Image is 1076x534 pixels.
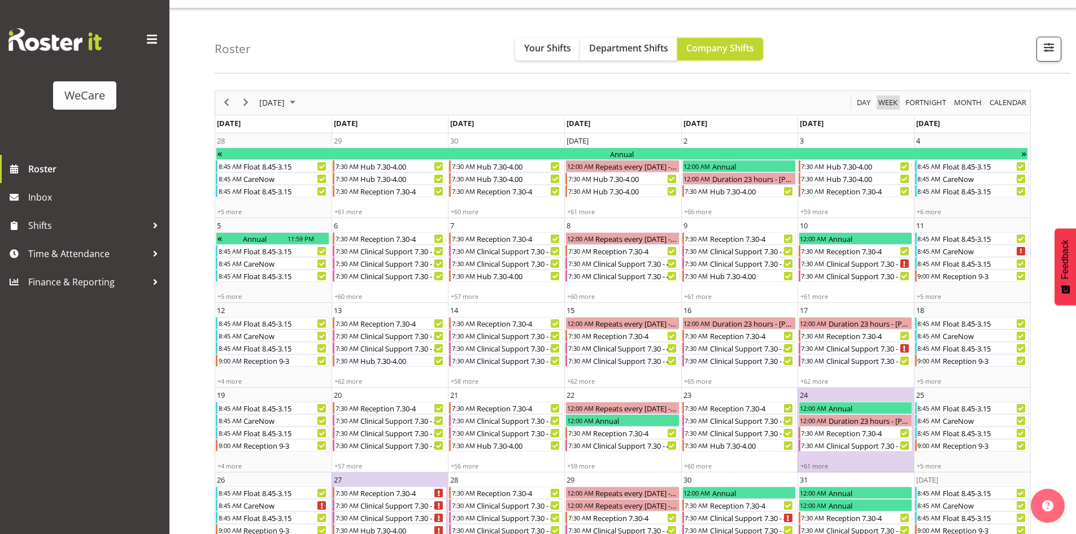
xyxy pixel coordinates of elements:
[942,185,1028,197] div: Float 8.45-3.15
[682,270,796,282] div: Hub 7.30-4.00 Begin From Thursday, October 9, 2025 at 7:30:00 AM GMT+13:00 Ends At Thursday, Octo...
[238,95,254,110] button: Next
[565,354,679,367] div: Clinical Support 7.30 - 4 Begin From Wednesday, October 15, 2025 at 7:30:00 AM GMT+13:00 Ends At ...
[449,245,563,257] div: Clinical Support 7.30 - 4 Begin From Tuesday, October 7, 2025 at 7:30:00 AM GMT+13:00 Ends At Tue...
[594,160,678,172] div: Repeats every [DATE] - [PERSON_NAME]
[799,354,912,367] div: Clinical Support 7.30 - 4 Begin From Friday, October 17, 2025 at 7:30:00 AM GMT+13:00 Ends At Fri...
[684,270,709,281] div: 7:30 AM
[334,233,359,244] div: 7:30 AM
[683,173,711,184] div: 12:00 AM
[567,330,592,341] div: 7:30 AM
[681,303,798,388] td: Thursday, October 16, 2025
[567,185,592,197] div: 7:30 AM
[216,147,1028,160] div: Annual Begin From Saturday, September 6, 2025 at 12:00:00 AM GMT+12:00 Ends At Sunday, October 5,...
[565,232,679,245] div: Repeats every wednesday - Mehreen Sardar Begin From Wednesday, October 8, 2025 at 12:00:00 AM GMT...
[28,217,147,234] span: Shifts
[711,318,795,329] div: Duration 23 hours - [PERSON_NAME]
[217,91,236,115] div: previous period
[594,233,678,244] div: Repeats every [DATE] - [PERSON_NAME]
[682,329,796,342] div: Reception 7.30-4 Begin From Thursday, October 16, 2025 at 7:30:00 AM GMT+13:00 Ends At Thursday, ...
[682,185,796,197] div: Hub 7.30-4.00 Begin From Thursday, October 2, 2025 at 7:30:00 AM GMT+13:00 Ends At Thursday, Octo...
[799,160,912,172] div: Hub 7.30-4.00 Begin From Friday, October 3, 2025 at 7:30:00 AM GMT+13:00 Ends At Friday, October ...
[359,173,446,184] div: Hub 7.30-4.00
[333,329,446,342] div: Clinical Support 7.30 - 4 Begin From Monday, October 13, 2025 at 7:30:00 AM GMT+13:00 Ends At Mon...
[684,233,709,244] div: 7:30 AM
[565,245,679,257] div: Reception 7.30-4 Begin From Wednesday, October 8, 2025 at 7:30:00 AM GMT+13:00 Ends At Wednesday,...
[333,270,446,282] div: Clinical Support 7.30 - 4 Begin From Monday, October 6, 2025 at 7:30:00 AM GMT+13:00 Ends At Mond...
[476,245,562,257] div: Clinical Support 7.30 - 4
[216,245,329,257] div: Float 8.45-3.15 Begin From Sunday, October 5, 2025 at 8:45:00 AM GMT+13:00 Ends At Sunday, Octobe...
[592,245,678,257] div: Reception 7.30-4
[567,355,592,366] div: 7:30 AM
[567,245,592,257] div: 7:30 AM
[565,342,679,354] div: Clinical Support 7.30 - 4 Begin From Wednesday, October 15, 2025 at 7:30:00 AM GMT+13:00 Ends At ...
[711,160,795,172] div: Annual
[359,270,446,281] div: Clinical Support 7.30 - 4
[242,258,329,269] div: CareNow
[682,354,796,367] div: Clinical Support 7.30 - 4 Begin From Thursday, October 16, 2025 at 7:30:00 AM GMT+13:00 Ends At T...
[917,160,942,172] div: 8:45 AM
[334,318,359,329] div: 7:30 AM
[800,342,825,354] div: 7:30 AM
[567,270,592,281] div: 7:30 AM
[449,342,563,354] div: Clinical Support 7.30 - 4 Begin From Tuesday, October 14, 2025 at 7:30:00 AM GMT+13:00 Ends At Tu...
[332,133,448,218] td: Monday, September 29, 2025
[915,172,1029,185] div: CareNow Begin From Saturday, October 4, 2025 at 8:45:00 AM GMT+13:00 Ends At Saturday, October 4,...
[567,173,592,184] div: 7:30 AM
[333,354,446,367] div: Hub 7.30-4.00 Begin From Monday, October 13, 2025 at 7:30:00 AM GMT+13:00 Ends At Monday, October...
[449,354,563,367] div: Clinical Support 7.30 - 4 Begin From Tuesday, October 14, 2025 at 7:30:00 AM GMT+13:00 Ends At Tu...
[242,173,329,184] div: CareNow
[592,270,678,281] div: Clinical Support 7.30 - 4
[215,303,332,388] td: Sunday, October 12, 2025
[1060,240,1070,279] span: Feedback
[359,160,446,172] div: Hub 7.30-4.00
[682,172,796,185] div: Duration 23 hours - Mary Childs Begin From Thursday, October 2, 2025 at 12:00:00 AM GMT+13:00 End...
[449,185,563,197] div: Reception 7.30-4 Begin From Tuesday, September 30, 2025 at 7:30:00 AM GMT+13:00 Ends At Tuesday, ...
[686,42,754,54] span: Company Shifts
[800,355,825,366] div: 7:30 AM
[217,258,242,269] div: 8:45 AM
[917,185,942,197] div: 8:45 AM
[449,232,563,245] div: Reception 7.30-4 Begin From Tuesday, October 7, 2025 at 7:30:00 AM GMT+13:00 Ends At Tuesday, Oct...
[904,95,947,110] span: Fortnight
[825,258,912,269] div: Clinical Support 7.30 - 4
[683,160,711,172] div: 12:00 AM
[8,28,102,51] img: Rosterit website logo
[219,95,234,110] button: Previous
[476,173,562,184] div: Hub 7.30-4.00
[800,160,825,172] div: 7:30 AM
[565,329,679,342] div: Reception 7.30-4 Begin From Wednesday, October 15, 2025 at 7:30:00 AM GMT+13:00 Ends At Wednesday...
[800,245,825,257] div: 7:30 AM
[451,185,476,197] div: 7:30 AM
[682,232,796,245] div: Reception 7.30-4 Begin From Thursday, October 9, 2025 at 7:30:00 AM GMT+13:00 Ends At Thursday, O...
[332,292,447,301] div: +60 more
[332,218,448,303] td: Monday, October 6, 2025
[334,330,359,341] div: 7:30 AM
[332,207,447,216] div: +61 more
[449,172,563,185] div: Hub 7.30-4.00 Begin From Tuesday, September 30, 2025 at 7:30:00 AM GMT+13:00 Ends At Tuesday, Sep...
[682,257,796,270] div: Clinical Support 7.30 - 4 Begin From Thursday, October 9, 2025 at 7:30:00 AM GMT+13:00 Ends At Th...
[942,330,1028,341] div: CareNow
[448,207,564,216] div: +60 more
[1055,228,1076,305] button: Feedback - Show survey
[451,342,476,354] div: 7:30 AM
[800,173,825,184] div: 7:30 AM
[215,207,330,216] div: +5 more
[942,245,1028,257] div: CareNow
[216,317,329,329] div: Float 8.45-3.15 Begin From Sunday, October 12, 2025 at 8:45:00 AM GMT+13:00 Ends At Sunday, Octob...
[1036,37,1061,62] button: Filter Shifts
[28,273,147,290] span: Finance & Reporting
[215,292,330,301] div: +5 more
[683,318,711,329] div: 12:00 AM
[684,355,709,366] div: 7:30 AM
[709,233,795,244] div: Reception 7.30-4
[255,91,302,115] div: October 2025
[564,303,681,388] td: Wednesday, October 15, 2025
[682,292,797,301] div: +61 more
[332,303,448,388] td: Monday, October 13, 2025
[451,173,476,184] div: 7:30 AM
[915,329,1029,342] div: CareNow Begin From Saturday, October 18, 2025 at 8:45:00 AM GMT+13:00 Ends At Saturday, October 1...
[242,318,329,329] div: Float 8.45-3.15
[942,173,1028,184] div: CareNow
[333,342,446,354] div: Clinical Support 7.30 - 4 Begin From Monday, October 13, 2025 at 7:30:00 AM GMT+13:00 Ends At Mon...
[565,270,679,282] div: Clinical Support 7.30 - 4 Begin From Wednesday, October 8, 2025 at 7:30:00 AM GMT+13:00 Ends At W...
